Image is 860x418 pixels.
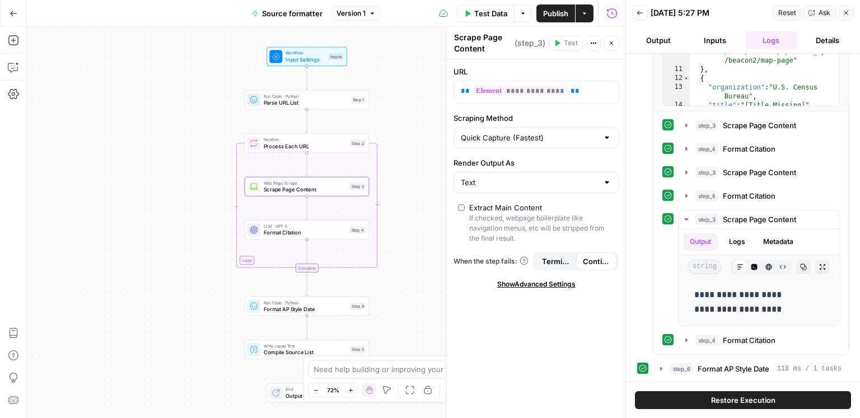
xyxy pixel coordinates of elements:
[245,90,369,109] div: Run Code · PythonParse URL ListStep 1
[469,213,614,243] div: If checked, webpage boilerplate like navigation menus, etc will be stripped from the final result.
[695,335,718,346] span: step_4
[633,31,685,49] button: Output
[663,74,690,83] div: 12
[306,196,308,219] g: Edge from step_3 to step_4
[264,299,347,306] span: Run Code · Python
[245,297,369,316] div: Run Code · PythonFormat AP Style DateStep 6
[264,93,348,99] span: Run Code · Python
[264,142,347,150] span: Process Each URL
[745,31,797,49] button: Logs
[245,220,369,239] div: LLM · GPT-5Format CitationStep 4
[698,363,769,374] span: Format AP Style Date
[536,4,575,22] button: Publish
[454,256,529,266] a: When the step fails:
[683,233,718,250] button: Output
[819,8,830,18] span: Ask
[286,50,325,56] span: Workflow
[461,132,598,143] input: Quick Capture (Fastest)
[454,66,619,77] label: URL
[329,53,344,60] div: Inputs
[663,101,690,110] div: 14
[723,120,796,131] span: Scrape Page Content
[723,143,775,154] span: Format Citation
[689,31,741,49] button: Inputs
[670,363,693,374] span: step_6
[711,394,775,406] span: Restore Execution
[351,96,366,104] div: Step 1
[264,137,347,143] span: Iteration
[454,112,619,124] label: Scraping Method
[653,360,848,378] button: 118 ms / 1 tasks
[723,214,796,225] span: Scrape Page Content
[264,342,347,349] span: Write Liquid Text
[803,6,835,20] button: Ask
[296,264,319,273] div: Complete
[542,256,569,267] span: Terminate Workflow
[264,223,347,229] span: LLM · GPT-5
[778,8,796,18] span: Reset
[535,252,576,270] button: Terminate Workflow
[756,233,800,250] button: Metadata
[777,364,842,374] span: 118 ms / 1 tasks
[264,305,347,313] span: Format AP Style Date
[245,47,369,66] div: WorkflowInput SettingsInputs
[723,335,775,346] span: Format Citation
[306,316,308,339] g: Edge from step_6 to step_5
[306,273,308,296] g: Edge from step_2-iteration-end to step_6
[264,348,347,356] span: Compile Source List
[306,153,308,176] g: Edge from step_2 to step_3
[549,36,583,50] button: Test
[350,139,365,147] div: Step 2
[543,8,568,19] span: Publish
[350,183,365,190] div: Step 3
[454,157,619,168] label: Render Output As
[245,4,329,22] button: Source formatter
[336,8,366,18] span: Version 1
[262,8,322,19] span: Source formatter
[515,37,545,49] span: ( step_3 )
[245,134,369,153] div: LoopIterationProcess Each URLStep 2
[723,167,796,178] span: Scrape Page Content
[264,180,347,186] span: Web Page Scrape
[327,386,339,394] span: 72%
[245,340,369,359] div: Write Liquid TextCompile Source ListStep 5
[286,55,325,63] span: Input Settings
[306,109,308,133] g: Edge from step_1 to step_2
[583,256,610,267] span: Continue
[457,4,514,22] button: Test Data
[286,392,340,400] span: Output
[264,185,347,193] span: Scrape Page Content
[245,264,369,273] div: Complete
[461,177,598,188] input: Text
[683,74,689,83] span: Toggle code folding, rows 12 through 16
[695,167,718,178] span: step_3
[350,226,366,233] div: Step 4
[245,383,369,402] div: EndOutput
[306,66,308,90] g: Edge from start to step_1
[688,260,722,274] span: string
[350,346,365,353] div: Step 5
[723,190,775,201] span: Format Citation
[286,386,340,392] span: End
[695,214,718,225] span: step_3
[497,279,576,289] span: Show Advanced Settings
[245,177,369,196] div: Web Page ScrapeScrape Page ContentStep 3
[350,303,365,310] div: Step 6
[474,8,507,19] span: Test Data
[458,204,465,211] input: Extract Main ContentIf checked, webpage boilerplate like navigation menus, etc will be stripped f...
[663,65,690,74] div: 11
[663,83,690,101] div: 13
[264,229,347,237] span: Format Citation
[695,120,718,131] span: step_3
[773,6,801,20] button: Reset
[264,98,348,106] span: Parse URL List
[722,233,752,250] button: Logs
[802,31,854,49] button: Details
[564,38,578,48] span: Test
[331,6,381,21] button: Version 1
[695,143,718,154] span: step_4
[454,32,512,54] textarea: Scrape Page Content
[695,190,718,201] span: step_4
[469,202,542,213] div: Extract Main Content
